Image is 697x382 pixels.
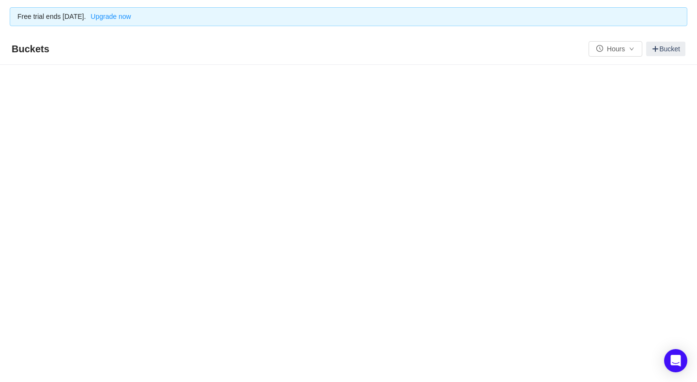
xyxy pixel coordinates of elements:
[12,41,55,57] span: Buckets
[646,42,685,56] a: Bucket
[664,349,687,372] div: Open Intercom Messenger
[86,13,131,20] a: Upgrade now
[589,41,642,57] button: icon: clock-circleHoursicon: down
[17,13,131,20] span: Free trial ends [DATE].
